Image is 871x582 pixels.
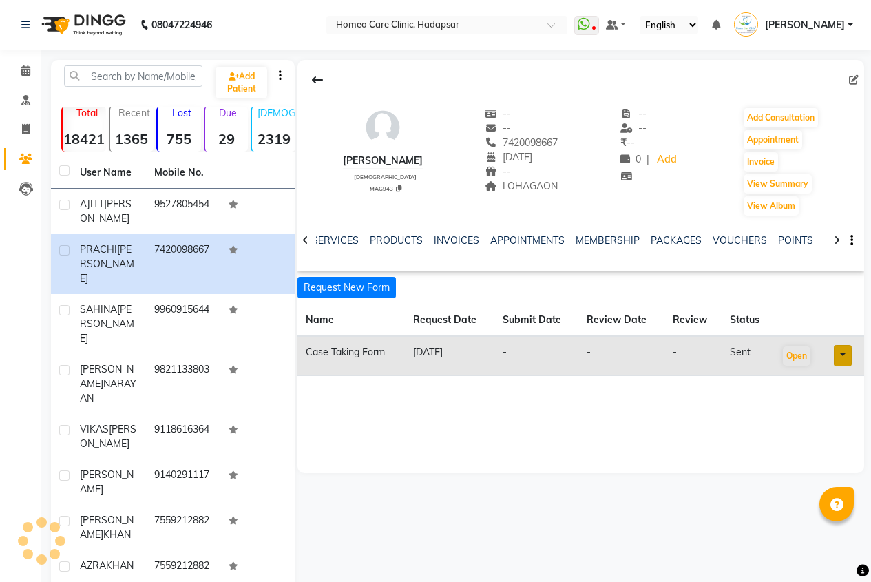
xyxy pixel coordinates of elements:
[713,234,767,247] a: VOUCHERS
[80,303,117,315] span: SAHINA
[80,363,134,390] span: [PERSON_NAME]
[405,336,494,376] td: [DATE]
[80,514,134,541] span: [PERSON_NAME]
[354,174,417,180] span: [DEMOGRAPHIC_DATA]
[297,304,405,337] th: Name
[80,198,132,225] span: [PERSON_NAME]
[485,122,512,134] span: --
[664,304,722,337] th: Review
[80,303,134,344] span: [PERSON_NAME]
[146,459,220,505] td: 9140291117
[362,107,403,148] img: avatar
[405,304,494,337] th: Request Date
[146,414,220,459] td: 9118616364
[485,165,512,178] span: --
[783,346,810,366] button: Open
[620,153,641,165] span: 0
[72,157,146,189] th: User Name
[578,304,664,337] th: Review Date
[485,136,558,149] span: 7420098667
[80,377,136,404] span: NARAYAN
[485,151,533,163] span: [DATE]
[744,152,778,172] button: Invoice
[146,354,220,414] td: 9821133803
[303,67,332,93] div: Back to Client
[297,277,396,298] button: Request New Form
[485,180,558,192] span: LOHAGAON
[620,136,635,149] span: --
[35,6,129,44] img: logo
[208,107,249,119] p: Due
[80,243,134,284] span: [PERSON_NAME]
[434,234,479,247] a: INVOICES
[664,336,722,376] td: -
[744,196,799,216] button: View Album
[64,65,202,87] input: Search by Name/Mobile/Email/Code
[80,423,109,435] span: VIKAS
[110,130,154,147] strong: 1365
[744,108,818,127] button: Add Consultation
[813,527,857,568] iframe: chat widget
[490,234,565,247] a: APPOINTMENTS
[258,107,295,119] p: [DEMOGRAPHIC_DATA]
[158,130,201,147] strong: 755
[494,304,578,337] th: Submit Date
[106,559,134,572] span: KHAN
[655,150,679,169] a: Add
[651,234,702,247] a: PACKAGES
[744,174,812,194] button: View Summary
[80,559,106,572] span: AZRA
[578,336,664,376] td: -
[146,294,220,354] td: 9960915644
[494,336,578,376] td: -
[722,304,773,337] th: Status
[63,130,106,147] strong: 18421
[252,130,295,147] strong: 2319
[80,198,104,210] span: AJITT
[312,234,359,247] a: SERVICES
[163,107,201,119] p: Lost
[778,234,813,247] a: POINTS
[370,234,423,247] a: PRODUCTS
[343,154,423,168] div: [PERSON_NAME]
[103,528,131,541] span: KHAN
[576,234,640,247] a: MEMBERSHIP
[297,336,405,376] td: Case Taking Form
[216,67,267,98] a: Add Patient
[744,130,802,149] button: Appointment
[485,107,512,120] span: --
[146,505,220,550] td: 7559212882
[146,189,220,234] td: 9527805454
[620,122,647,134] span: --
[80,468,134,495] span: [PERSON_NAME]
[620,107,647,120] span: --
[348,183,423,193] div: MAG943
[146,234,220,294] td: 7420098667
[734,12,758,37] img: Dr Komal Saste
[116,107,154,119] p: Recent
[647,152,649,167] span: |
[765,18,845,32] span: [PERSON_NAME]
[620,136,627,149] span: ₹
[146,157,220,189] th: Mobile No.
[722,336,773,376] td: sent
[151,6,212,44] b: 08047224946
[68,107,106,119] p: Total
[205,130,249,147] strong: 29
[80,243,117,256] span: PRACHI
